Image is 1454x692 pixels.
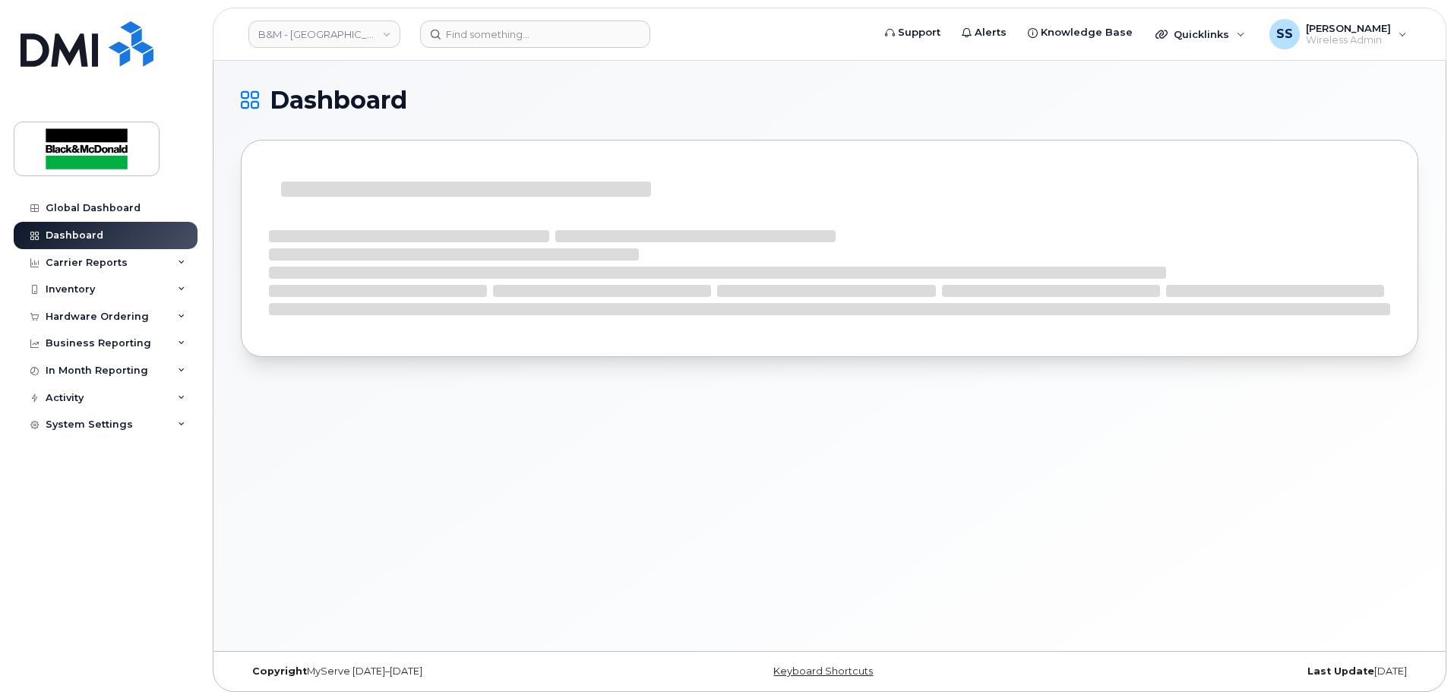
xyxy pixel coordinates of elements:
strong: Copyright [252,665,307,677]
span: Dashboard [270,89,407,112]
strong: Last Update [1307,665,1374,677]
div: [DATE] [1026,665,1418,678]
a: Keyboard Shortcuts [773,665,873,677]
div: MyServe [DATE]–[DATE] [241,665,634,678]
